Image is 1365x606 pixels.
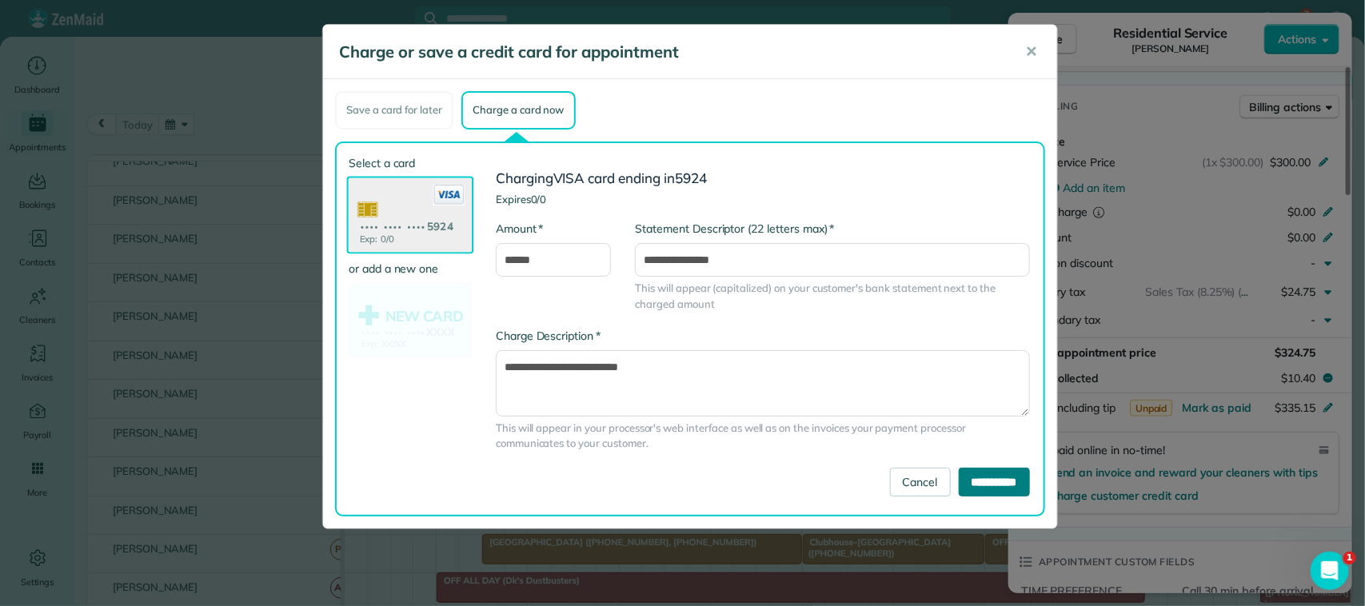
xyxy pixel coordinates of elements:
[1311,552,1349,590] iframe: Intercom live chat
[675,169,707,186] span: 5924
[496,421,1030,452] span: This will appear in your processor's web interface as well as on the invoices your payment proces...
[339,41,1003,63] h5: Charge or save a credit card for appointment
[496,193,1030,205] h4: Expires
[531,193,547,205] span: 0/0
[635,281,1029,312] span: This will appear (capitalized) on your customer's bank statement next to the charged amount
[635,221,834,237] label: Statement Descriptor (22 letters max)
[349,261,472,277] label: or add a new one
[496,171,1030,186] h3: Charging card ending in
[496,328,601,344] label: Charge Description
[890,468,951,496] a: Cancel
[461,91,575,130] div: Charge a card now
[1025,42,1037,61] span: ✕
[1343,552,1356,564] span: 1
[496,221,543,237] label: Amount
[553,169,585,186] span: VISA
[335,91,453,130] div: Save a card for later
[349,155,472,171] label: Select a card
